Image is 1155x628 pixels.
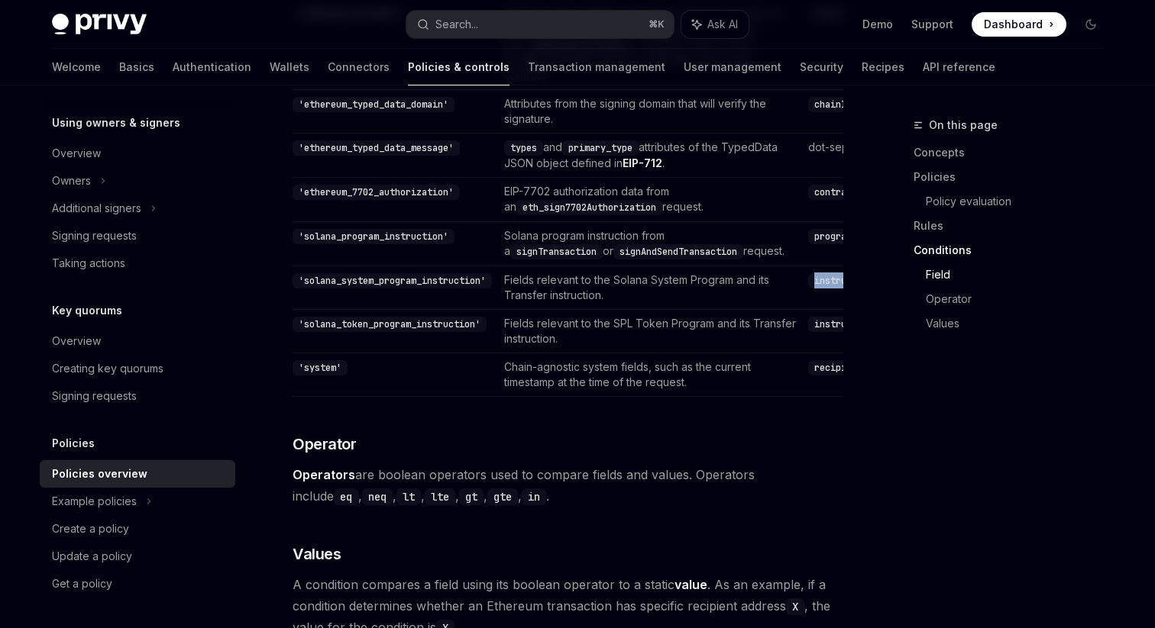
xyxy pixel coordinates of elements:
[707,17,738,32] span: Ask AI
[926,189,1115,214] a: Policy evaluation
[40,222,235,250] a: Signing requests
[914,140,1115,165] a: Concepts
[862,17,893,32] a: Demo
[786,598,804,615] code: X
[498,134,802,178] td: and attributes of the TypedData JSON object defined in .
[516,200,662,215] code: eth_sign7702Authorization
[808,317,901,332] code: instructionName
[926,311,1115,336] a: Values
[808,273,901,288] code: instructionName
[40,140,235,167] a: Overview
[498,222,802,266] td: Solana program instruction from a or request.
[52,465,147,483] div: Policies overview
[498,266,802,310] td: Fields relevant to the Solana System Program and its Transfer instruction.
[52,301,122,320] h5: Key quorums
[334,488,358,505] code: eq
[498,353,802,397] td: Chain-agnostic system fields, such as the current timestamp at the time of the request.
[52,520,129,538] div: Create a policy
[498,178,802,222] td: EIP-7702 authorization data from an request.
[293,185,460,200] code: 'ethereum_7702_authorization'
[52,14,147,35] img: dark logo
[914,165,1115,189] a: Policies
[487,488,518,505] code: gte
[808,185,863,200] code: contract
[293,467,355,482] strong: Operators
[504,140,543,156] code: types
[52,547,132,565] div: Update a policy
[623,156,662,170] a: EIP-712
[40,327,235,355] a: Overview
[923,49,995,85] a: API reference
[119,49,154,85] a: Basics
[52,332,101,350] div: Overview
[293,97,455,112] code: 'ethereum_typed_data_domain'
[52,49,101,85] a: Welcome
[613,244,743,259] code: signAndSendTransaction
[52,575,112,593] div: Get a policy
[498,310,802,353] td: Fields relevant to the SPL Token Program and its Transfer instruction.
[52,254,125,272] div: Taking actions
[649,18,665,31] span: ⌘ K
[1079,12,1103,37] button: Toggle dark mode
[510,244,603,259] code: signTransaction
[40,382,235,410] a: Signing requests
[435,15,478,34] div: Search...
[293,140,460,156] code: 'ethereum_typed_data_message'
[528,49,665,85] a: Transaction management
[808,360,869,375] code: recipient
[52,359,163,378] div: Creating key quorums
[40,543,235,570] a: Update a policy
[808,229,869,244] code: programId
[425,488,455,505] code: lte
[406,11,674,38] button: Search...⌘K
[522,488,546,505] code: in
[52,172,91,190] div: Owners
[562,140,639,156] code: primary_type
[293,464,843,507] span: are boolean operators used to compare fields and values. Operators include , , , , , , .
[52,227,137,245] div: Signing requests
[808,97,858,112] code: chainId
[914,214,1115,238] a: Rules
[52,199,141,217] div: Additional signers
[498,90,802,134] td: Attributes from the signing domain that will verify the signature.
[681,11,749,38] button: Ask AI
[675,577,707,592] strong: value
[293,229,455,244] code: 'solana_program_instruction'
[459,488,484,505] code: gt
[362,488,393,505] code: neq
[684,49,781,85] a: User management
[911,17,953,32] a: Support
[173,49,251,85] a: Authentication
[40,355,235,382] a: Creating key quorums
[984,17,1043,32] span: Dashboard
[972,12,1066,37] a: Dashboard
[293,317,487,332] code: 'solana_token_program_instruction'
[408,49,510,85] a: Policies & controls
[293,273,492,288] code: 'solana_system_program_instruction'
[52,492,137,510] div: Example policies
[52,144,101,163] div: Overview
[929,116,998,134] span: On this page
[328,49,390,85] a: Connectors
[52,114,180,132] h5: Using owners & signers
[52,387,137,405] div: Signing requests
[396,488,421,505] code: lt
[270,49,309,85] a: Wallets
[800,49,843,85] a: Security
[40,250,235,277] a: Taking actions
[40,515,235,543] a: Create a policy
[40,570,235,597] a: Get a policy
[293,543,341,565] span: Values
[862,49,904,85] a: Recipes
[40,460,235,488] a: Policies overview
[914,238,1115,262] a: Conditions
[293,360,348,375] code: 'system'
[52,434,95,452] h5: Policies
[926,262,1115,287] a: Field
[293,433,356,455] span: Operator
[926,287,1115,311] a: Operator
